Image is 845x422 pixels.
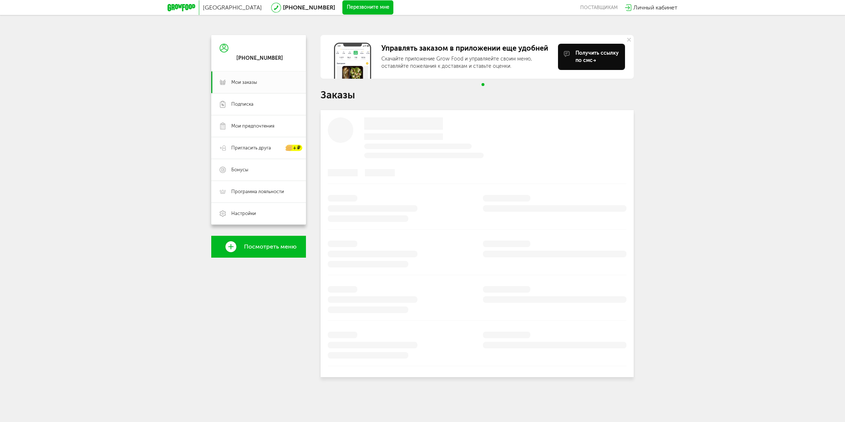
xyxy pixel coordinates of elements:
span: Личный кабинет [633,4,677,11]
a: Личный кабинет [625,4,677,11]
div: Получить ссылку по смс [575,50,619,64]
a: Мои предпочтения [211,115,306,137]
a: Настройки [211,203,306,224]
div: Управлять заказом в приложении еще удобней [381,44,552,52]
a: Подписка [211,93,306,115]
span: Мои предпочтения [231,123,274,129]
a: [PHONE_NUMBER] [283,4,335,11]
span: Программа лояльности [231,188,284,195]
span: Посмотреть меню [244,243,296,250]
span: Пригласить друга [231,145,271,151]
div: + ₽ [286,145,302,151]
span: Бонусы [231,167,248,173]
div: Скачайте приложение Grow Food и управляейте своим меню, оставляйте пожелания к доставкам и ставьт... [381,55,552,70]
span: Go to slide 1 [482,83,484,86]
span: Мои заказы [231,79,257,86]
span: Настройки [231,210,256,217]
a: Бонусы [211,159,306,181]
div: [PHONE_NUMBER] [236,55,283,62]
a: Программа лояльности [211,181,306,203]
a: Пригласить друга + ₽ [211,137,306,159]
span: [GEOGRAPHIC_DATA] [203,4,262,11]
a: Мои заказы [211,71,306,93]
h1: Заказы [321,90,634,100]
span: Подписка [231,101,253,108]
button: Перезвоните мне [342,0,393,15]
img: get-app.6fcd57b.jpg [334,43,371,79]
a: Посмотреть меню [211,236,306,258]
button: Получить ссылку по смс [558,44,625,70]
